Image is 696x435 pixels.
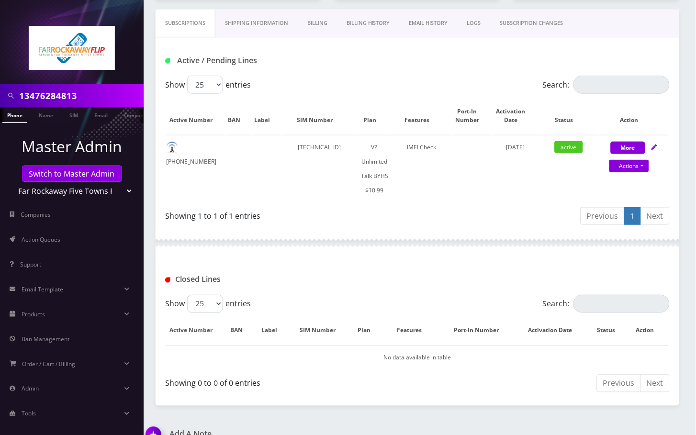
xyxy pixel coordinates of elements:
th: BAN: activate to sort column ascending [226,317,256,345]
td: [TECHNICAL_ID] [282,135,357,202]
label: Show entries [165,76,251,94]
th: Activation Date: activate to sort column ascending [519,317,591,345]
span: [DATE] [506,143,525,151]
a: EMAIL HISTORY [400,10,458,37]
button: More [611,142,645,154]
th: Status: activate to sort column ascending [539,98,599,134]
th: Action: activate to sort column ascending [600,98,669,134]
h1: Closed Lines [165,275,324,284]
a: Next [640,207,670,225]
img: Far Rockaway Five Towns Flip [29,26,115,70]
input: Search in Company [19,87,141,105]
th: Active Number: activate to sort column ascending [166,98,225,134]
select: Showentries [187,76,223,94]
th: Plan: activate to sort column ascending [354,317,383,345]
span: Order / Cart / Billing [22,360,76,368]
a: Switch to Master Admin [22,166,122,182]
a: Email [90,107,112,122]
a: Previous [597,375,641,392]
span: Companies [21,211,51,219]
a: Previous [581,207,625,225]
a: SUBSCRIPTION CHANGES [491,10,573,37]
label: Search: [543,295,670,313]
a: Phone [2,107,27,123]
th: Port-In Number: activate to sort column ascending [445,317,518,345]
a: Shipping Information [215,10,298,37]
img: Closed Lines [165,278,170,283]
div: Showing 1 to 1 of 1 entries [165,206,410,222]
a: Company [119,107,151,122]
a: Billing [298,10,337,37]
span: Support [20,260,41,268]
th: Activation Date: activate to sort column ascending [493,98,539,134]
a: SIM [65,107,83,122]
a: Billing History [337,10,400,37]
span: Action Queues [22,235,60,244]
a: Name [34,107,58,122]
span: Admin [22,385,39,393]
th: Features: activate to sort column ascending [385,317,444,345]
img: Active / Pending Lines [165,58,170,64]
td: [PHONE_NUMBER] [166,135,225,202]
span: Products [22,310,45,318]
h1: Active / Pending Lines [165,56,324,65]
th: Status: activate to sort column ascending [592,317,630,345]
input: Search: [573,295,670,313]
th: Label: activate to sort column ascending [257,317,291,345]
th: Plan: activate to sort column ascending [358,98,392,134]
span: Tools [22,410,36,418]
th: Label: activate to sort column ascending [253,98,281,134]
th: Port-In Number: activate to sort column ascending [452,98,492,134]
th: Features: activate to sort column ascending [393,98,452,134]
div: IMEI Check [393,140,452,155]
label: Show entries [165,295,251,313]
th: SIM Number: activate to sort column ascending [282,98,357,134]
a: Next [640,375,670,392]
a: Subscriptions [156,10,215,37]
th: BAN: activate to sort column ascending [226,98,252,134]
th: Active Number: activate to sort column descending [166,317,225,345]
a: 1 [624,207,641,225]
th: SIM Number: activate to sort column ascending [292,317,353,345]
span: active [555,141,583,153]
td: No data available in table [166,346,669,370]
td: VZ Unlimited Talk BYHS $10.99 [358,135,392,202]
span: Email Template [22,285,63,293]
a: Actions [609,160,649,172]
select: Showentries [187,295,223,313]
img: default.png [166,142,178,154]
input: Search: [573,76,670,94]
label: Search: [543,76,670,94]
div: Showing 0 to 0 of 0 entries [165,374,410,389]
a: LOGS [458,10,491,37]
th: Action : activate to sort column ascending [631,317,669,345]
span: Ban Management [22,335,69,343]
